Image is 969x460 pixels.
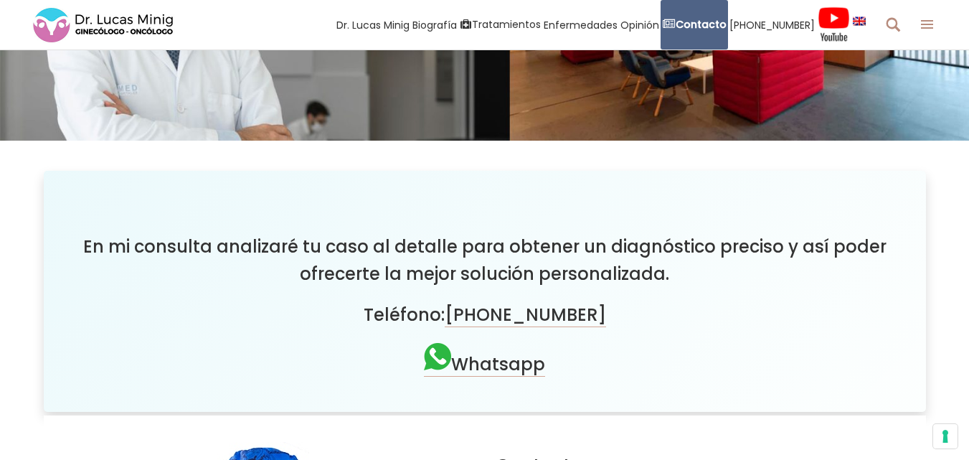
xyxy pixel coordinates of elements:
[818,6,850,42] img: Videos Youtube Ginecología
[336,17,410,33] span: Dr. Lucas Minig
[729,17,815,33] span: [PHONE_NUMBER]
[424,352,545,377] a: Whatsapp
[620,17,659,33] span: Opinión
[933,424,958,449] button: Sus preferencias de consentimiento para tecnologías de seguimiento
[424,343,451,370] img: Contacta por Whatsapp Dr Lucas Minig Valencia España. Ginecólogo cita por whatsapp
[55,301,915,329] h3: Teléfono:
[55,233,915,288] h3: En mi consulta analizaré tu caso al detalle para obtener un diagnóstico preciso y así poder ofrec...
[412,17,457,33] span: Biografía
[853,17,866,25] img: language english
[445,303,606,327] a: [PHONE_NUMBER]
[676,17,727,32] strong: Contacto
[544,17,618,33] span: Enfermedades
[472,17,541,33] span: Tratamientos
